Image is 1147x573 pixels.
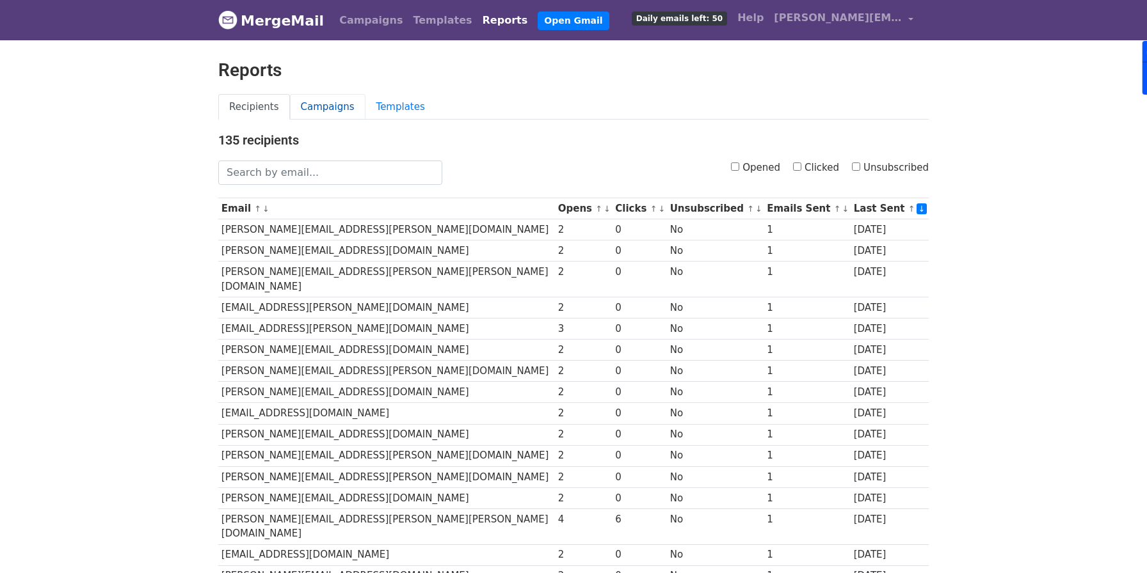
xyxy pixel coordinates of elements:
[613,382,667,403] td: 0
[764,382,851,403] td: 1
[667,340,764,361] td: No
[851,403,929,424] td: [DATE]
[218,508,555,544] td: [PERSON_NAME][EMAIL_ADDRESS][PERSON_NAME][PERSON_NAME][DOMAIN_NAME]
[262,204,269,214] a: ↓
[613,219,667,240] td: 0
[218,487,555,508] td: [PERSON_NAME][EMAIL_ADDRESS][DOMAIN_NAME]
[477,8,533,33] a: Reports
[613,466,667,487] td: 0
[650,204,657,214] a: ↑
[667,361,764,382] td: No
[667,403,764,424] td: No
[769,5,918,35] a: [PERSON_NAME][EMAIL_ADDRESS][DOMAIN_NAME]
[613,340,667,361] td: 0
[851,262,929,297] td: [DATE]
[218,544,555,565] td: [EMAIL_ADDRESS][DOMAIN_NAME]
[218,132,929,148] h4: 135 recipients
[218,466,555,487] td: [PERSON_NAME][EMAIL_ADDRESS][PERSON_NAME][DOMAIN_NAME]
[613,318,667,340] td: 0
[764,198,851,219] th: Emails Sent
[334,8,408,33] a: Campaigns
[851,318,929,340] td: [DATE]
[851,340,929,361] td: [DATE]
[555,424,613,445] td: 2
[218,318,555,340] td: [EMAIL_ADDRESS][PERSON_NAME][DOMAIN_NAME]
[667,466,764,487] td: No
[555,382,613,403] td: 2
[667,382,764,403] td: No
[667,445,764,466] td: No
[667,544,764,565] td: No
[764,297,851,318] td: 1
[851,487,929,508] td: [DATE]
[613,424,667,445] td: 0
[218,424,555,445] td: [PERSON_NAME][EMAIL_ADDRESS][DOMAIN_NAME]
[218,10,237,29] img: MergeMail logo
[764,508,851,544] td: 1
[732,5,769,31] a: Help
[613,445,667,466] td: 0
[764,361,851,382] td: 1
[747,204,754,214] a: ↑
[764,318,851,340] td: 1
[218,219,555,240] td: [PERSON_NAME][EMAIL_ADDRESS][PERSON_NAME][DOMAIN_NAME]
[764,466,851,487] td: 1
[613,361,667,382] td: 0
[667,297,764,318] td: No
[851,382,929,403] td: [DATE]
[254,204,261,214] a: ↑
[555,340,613,361] td: 2
[408,8,477,33] a: Templates
[834,204,841,214] a: ↑
[218,161,442,185] input: Search by email...
[218,198,555,219] th: Email
[218,7,324,34] a: MergeMail
[555,466,613,487] td: 2
[555,508,613,544] td: 4
[764,262,851,297] td: 1
[613,297,667,318] td: 0
[555,318,613,340] td: 3
[851,544,929,565] td: [DATE]
[613,240,667,262] td: 0
[764,544,851,565] td: 1
[851,445,929,466] td: [DATE]
[290,94,365,120] a: Campaigns
[755,204,762,214] a: ↓
[218,297,555,318] td: [EMAIL_ADDRESS][PERSON_NAME][DOMAIN_NAME]
[851,508,929,544] td: [DATE]
[613,544,667,565] td: 0
[627,5,732,31] a: Daily emails left: 50
[793,162,801,171] input: Clicked
[667,487,764,508] td: No
[613,262,667,297] td: 0
[731,161,780,175] label: Opened
[852,161,929,175] label: Unsubscribed
[851,424,929,445] td: [DATE]
[851,198,929,219] th: Last Sent
[764,219,851,240] td: 1
[917,203,927,214] a: ↓
[842,204,849,214] a: ↓
[595,204,602,214] a: ↑
[658,204,665,214] a: ↓
[852,162,860,171] input: Unsubscribed
[667,318,764,340] td: No
[851,361,929,382] td: [DATE]
[218,340,555,361] td: [PERSON_NAME][EMAIL_ADDRESS][DOMAIN_NAME]
[851,219,929,240] td: [DATE]
[218,240,555,262] td: [PERSON_NAME][EMAIL_ADDRESS][DOMAIN_NAME]
[764,340,851,361] td: 1
[555,219,613,240] td: 2
[764,240,851,262] td: 1
[555,262,613,297] td: 2
[667,262,764,297] td: No
[538,12,609,30] a: Open Gmail
[365,94,436,120] a: Templates
[764,424,851,445] td: 1
[555,198,613,219] th: Opens
[764,403,851,424] td: 1
[218,59,929,81] h2: Reports
[851,297,929,318] td: [DATE]
[667,198,764,219] th: Unsubscribed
